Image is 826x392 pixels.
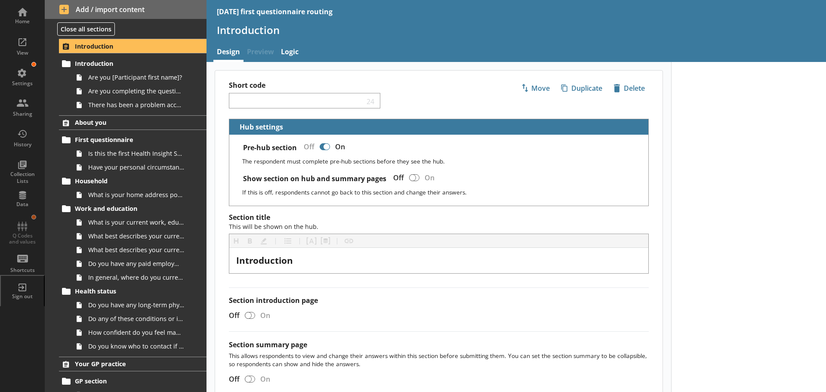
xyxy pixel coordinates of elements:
div: Collection Lists [7,171,37,184]
li: IntroductionAre you [Participant first name]?Are you completing the questions on behalf of [Parti... [63,57,206,112]
span: How confident do you feel managing your long-term condition or illness? [88,328,184,336]
span: 24 [365,97,377,105]
span: Preview [243,43,277,62]
a: GP section [59,374,206,388]
span: About you [75,118,181,127]
a: What best describes your current situation? [72,229,206,243]
span: Household [75,177,181,185]
div: Off [386,170,407,185]
span: Section title [229,213,318,231]
span: Delete [610,81,648,95]
div: [DATE] first questionnaire routing [217,7,333,16]
a: Are you [Participant first name]? [72,71,206,84]
label: Show section on hub and summary pages [243,174,386,183]
a: Design [213,43,243,62]
button: Close all sections [57,22,115,36]
button: Move [517,81,554,96]
a: There has been a problem accessing the survey [72,98,206,112]
span: First questionnaire [75,136,181,144]
label: Section introduction page [229,296,649,305]
span: What best describes your current situation? [88,246,184,254]
a: Is this the first Health Insight Survey questionnaire you are completing? [72,147,206,161]
div: Sharing [7,111,37,117]
span: Introduction [75,42,181,50]
label: Short code [229,81,439,90]
a: First questionnaire [59,133,206,147]
p: This allows respondents to view and change their answers within this section before submitting th... [229,352,649,368]
div: On [257,374,277,384]
div: Shortcuts [7,267,37,274]
a: What is your current work, education or other status? That is where you spend most of your time, ... [72,216,206,229]
span: Do you have any paid employment in addition to this, or as part of an apprenticeship? [88,259,184,268]
a: Health status [59,284,206,298]
button: Hub settings [233,119,285,134]
label: Section summary page [229,340,307,349]
div: Data [7,201,37,208]
div: View [7,49,37,56]
label: Pre-hub section [243,143,297,152]
h1: Introduction [217,23,816,37]
a: What is your home address postcode? [72,188,206,202]
span: Your GP practice [75,360,181,368]
li: First questionnaireIs this the first Health Insight Survey questionnaire you are completing?Have ... [63,133,206,174]
div: On [332,139,352,154]
div: History [7,141,37,148]
span: Do any of these conditions or illnesses reduce your ability to carry out day-to-day activities? [88,315,184,323]
a: Have your personal circumstances changed since you last completed this questionnaire? [72,161,206,174]
a: Do you have any long-term physical or mental health conditions or illnesses lasting or expected t... [72,298,206,312]
a: Introduction [59,57,206,71]
span: Work and education [75,204,181,213]
a: Are you completing the questions on behalf of [Participant first name]? [72,84,206,98]
div: Sign out [7,293,37,300]
span: In general, where do you currently work? [88,273,184,281]
li: Work and educationWhat is your current work, education or other status? That is where you spend m... [63,202,206,284]
span: Introduction [75,59,181,68]
span: Add / import content [59,5,192,14]
li: Health statusDo you have any long-term physical or mental health conditions or illnesses lasting ... [63,284,206,353]
div: Off [222,374,243,384]
li: About youFirst questionnaireIs this the first Health Insight Survey questionnaire you are complet... [45,115,206,353]
button: Duplicate [557,81,606,96]
div: Settings [7,80,37,87]
span: Are you [Participant first name]? [88,73,184,81]
span: Is this the first Health Insight Survey questionnaire you are completing? [88,149,184,157]
a: How confident do you feel managing your long-term condition or illness? [72,326,206,340]
div: Home [7,18,37,25]
span: Health status [75,287,181,295]
div: [object Object] [236,255,641,266]
p: If this is off, respondents cannot go back to this section and change their answers. [242,188,641,196]
a: Your GP practice [59,357,206,371]
li: IntroductionIntroductionAre you [Participant first name]?Are you completing the questions on beha... [45,39,206,111]
span: Introduction [236,254,293,266]
a: Logic [277,43,302,62]
span: There has been a problem accessing the survey [88,101,184,109]
span: Do you know who to contact if you become unwell with your long-term health condition? [88,342,184,350]
div: Off [297,139,318,154]
a: About you [59,115,206,130]
span: What is your home address postcode? [88,191,184,199]
div: Off [222,311,243,320]
span: What best describes your current situation? [88,232,184,240]
a: Do you have any paid employment in addition to this, or as part of an apprenticeship? [72,257,206,271]
div: On [421,170,441,185]
a: In general, where do you currently work? [72,271,206,284]
span: This will be shown on the hub. [229,222,318,231]
div: On [257,311,277,320]
li: HouseholdWhat is your home address postcode? [63,174,206,202]
span: Have your personal circumstances changed since you last completed this questionnaire? [88,163,184,171]
span: Do you have any long-term physical or mental health conditions or illnesses lasting or expected t... [88,301,184,309]
span: GP section [75,377,181,385]
a: Work and education [59,202,206,216]
a: Do any of these conditions or illnesses reduce your ability to carry out day-to-day activities? [72,312,206,326]
span: Are you completing the questions on behalf of [Participant first name]? [88,87,184,95]
a: Introduction [59,39,206,53]
a: Do you know who to contact if you become unwell with your long-term health condition? [72,340,206,353]
p: The respondent must complete pre-hub sections before they see the hub. [242,157,641,165]
a: What best describes your current situation? [72,243,206,257]
span: What is your current work, education or other status? That is where you spend most of your time, ... [88,218,184,226]
button: Delete [610,81,649,96]
a: Household [59,174,206,188]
